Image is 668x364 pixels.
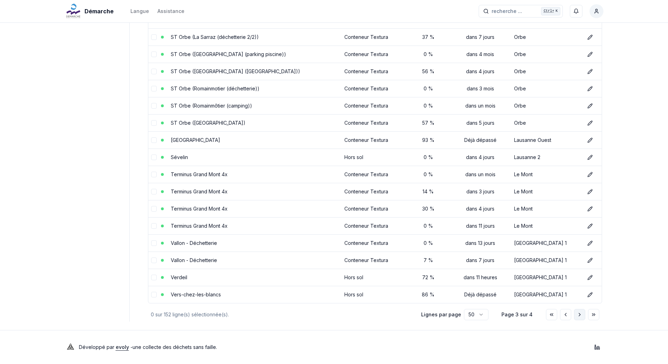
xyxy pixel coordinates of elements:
[151,189,157,194] button: select-row
[342,234,407,252] td: Conteneur Textura
[171,34,259,40] a: ST Orbe (La Sarraz (déchetterie 2/2))
[410,188,447,195] div: 14 %
[500,311,535,318] div: Page 3 sur 4
[130,7,149,15] button: Langue
[171,51,286,57] a: ST Orbe ([GEOGRAPHIC_DATA] (parking piscine))
[342,183,407,200] td: Conteneur Textura
[410,257,447,264] div: 7 %
[151,137,157,143] button: select-row
[560,309,571,320] button: Aller à la page précédente
[511,183,581,200] td: Le Mont
[421,311,461,318] p: Lignes par page
[511,269,581,286] td: [GEOGRAPHIC_DATA] 1
[151,120,157,126] button: select-row
[151,172,157,177] button: select-row
[511,149,581,166] td: Lausanne 2
[151,154,157,160] button: select-row
[65,7,116,15] a: Démarche
[410,85,447,92] div: 0 %
[342,28,407,46] td: Conteneur Textura
[130,8,149,15] div: Langue
[410,240,447,247] div: 0 %
[171,171,228,177] a: Terminus Grand Mont 4x
[410,68,447,75] div: 56 %
[410,205,447,212] div: 30 %
[342,131,407,149] td: Conteneur Textura
[452,51,509,58] div: dans 4 mois
[342,149,407,166] td: Hors sol
[171,206,228,212] a: Terminus Grand Mont 4x
[410,137,447,144] div: 93 %
[452,85,509,92] div: dans 3 mois
[410,222,447,229] div: 0 %
[342,114,407,131] td: Conteneur Textura
[452,205,509,212] div: dans 4 jours
[492,8,522,15] span: recherche ...
[342,80,407,97] td: Conteneur Textura
[452,257,509,264] div: dans 7 jours
[151,311,410,318] div: 0 sur 152 ligne(s) sélectionnée(s).
[511,200,581,217] td: Le Mont
[511,80,581,97] td: Orbe
[452,240,509,247] div: dans 13 jours
[342,63,407,80] td: Conteneur Textura
[452,34,509,41] div: dans 7 jours
[85,7,114,15] span: Démarche
[171,85,259,91] a: ST Orbe (Romainmotier (déchetterie))
[171,291,221,297] a: Vers-chez-les-blancs
[511,28,581,46] td: Orbe
[79,342,217,352] p: Développé par - une collecte des déchets sans faille .
[151,275,157,280] button: select-row
[151,69,157,74] button: select-row
[65,342,76,353] img: Evoly Logo
[342,217,407,234] td: Conteneur Textura
[342,286,407,303] td: Hors sol
[342,97,407,114] td: Conteneur Textura
[171,240,217,246] a: Vallon - Déchetterie
[116,344,129,350] a: evoly
[452,171,509,178] div: dans un mois
[511,234,581,252] td: [GEOGRAPHIC_DATA] 1
[171,223,228,229] a: Terminus Grand Mont 4x
[410,119,447,126] div: 57 %
[511,217,581,234] td: Le Mont
[452,137,509,144] div: Déjà dépassé
[151,223,157,229] button: select-row
[151,292,157,297] button: select-row
[171,154,188,160] a: Sévelin
[171,137,220,143] a: [GEOGRAPHIC_DATA]
[410,274,447,281] div: 72 %
[588,309,599,320] button: Aller à la dernière page
[574,309,585,320] button: Aller à la page suivante
[452,154,509,161] div: dans 4 jours
[171,68,300,74] a: ST Orbe ([GEOGRAPHIC_DATA] ([GEOGRAPHIC_DATA]))
[452,188,509,195] div: dans 3 jours
[511,114,581,131] td: Orbe
[342,46,407,63] td: Conteneur Textura
[151,240,157,246] button: select-row
[511,97,581,114] td: Orbe
[546,309,557,320] button: Aller à la première page
[410,154,447,161] div: 0 %
[410,102,447,109] div: 0 %
[511,63,581,80] td: Orbe
[410,291,447,298] div: 86 %
[151,34,157,40] button: select-row
[452,119,509,126] div: dans 5 jours
[452,291,509,298] div: Déjà dépassé
[65,3,82,20] img: Démarche Logo
[410,51,447,58] div: 0 %
[511,252,581,269] td: [GEOGRAPHIC_DATA] 1
[171,120,245,126] a: ST Orbe ([GEOGRAPHIC_DATA])
[151,51,157,57] button: select-row
[452,68,509,75] div: dans 4 jours
[452,274,509,281] div: dans 11 heures
[511,286,581,303] td: [GEOGRAPHIC_DATA] 1
[151,86,157,91] button: select-row
[171,103,252,109] a: ST Orbe (Romainmôtier (camping))
[511,46,581,63] td: Orbe
[410,171,447,178] div: 0 %
[342,269,407,286] td: Hors sol
[171,257,217,263] a: Vallon - Déchetterie
[342,252,407,269] td: Conteneur Textura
